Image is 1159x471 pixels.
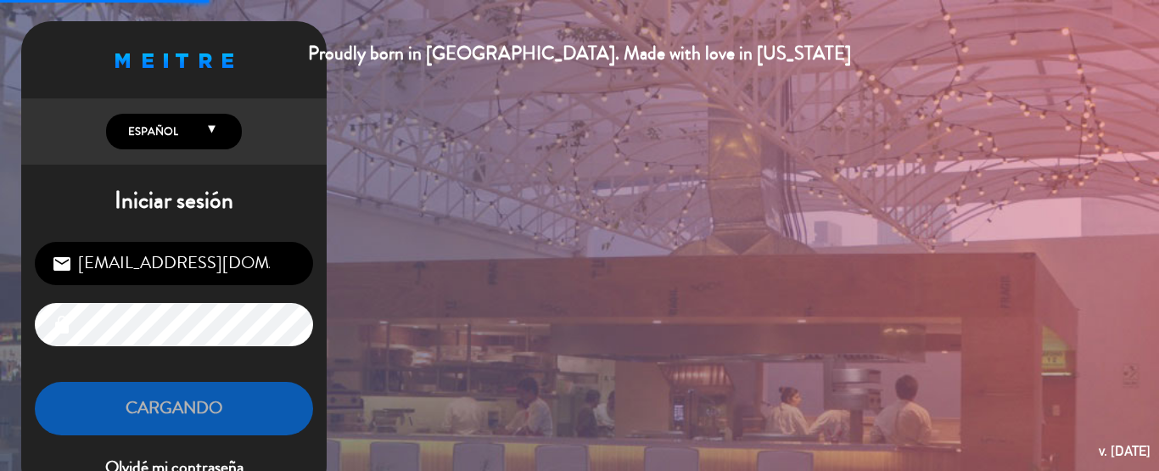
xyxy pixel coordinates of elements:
i: email [52,254,72,274]
i: lock [52,315,72,335]
button: Cargando [35,382,313,435]
input: Correo Electrónico [35,242,313,285]
h1: Iniciar sesión [21,187,327,216]
div: v. [DATE] [1099,440,1151,463]
span: Español [124,123,178,140]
